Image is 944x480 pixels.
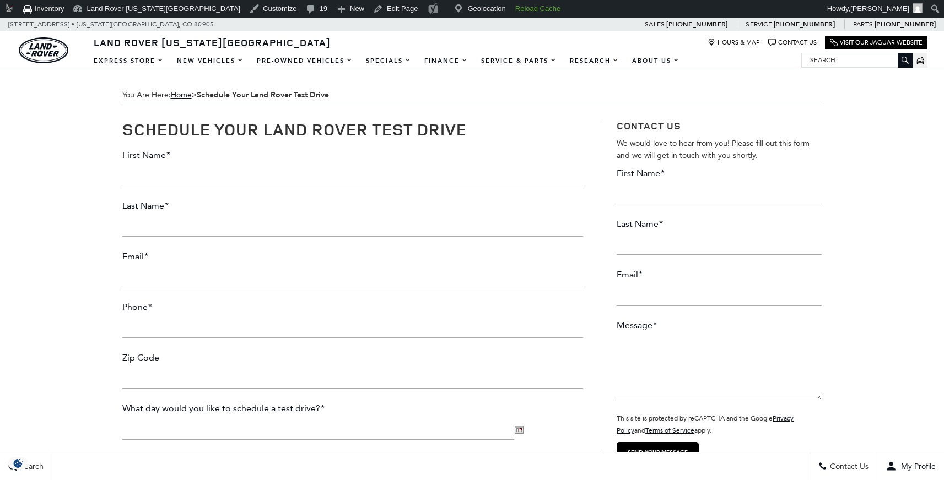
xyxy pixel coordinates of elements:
[617,269,643,281] label: Email
[853,20,873,28] span: Parts
[617,139,810,160] span: We would love to hear from you! Please fill out this form and we will get in touch with you shortly.
[94,36,331,49] span: Land Rover [US_STATE][GEOGRAPHIC_DATA]
[87,51,170,70] a: EXPRESS STORE
[197,90,329,100] strong: Schedule Your Land Rover Test Drive
[87,36,337,49] a: Land Rover [US_STATE][GEOGRAPHIC_DATA]
[877,452,944,480] button: Open user profile menu
[617,442,699,463] input: Send your message
[708,39,760,47] a: Hours & Map
[122,402,325,414] label: What day would you like to schedule a test drive?
[122,200,169,212] label: Last Name
[617,414,794,434] small: This site is protected by reCAPTCHA and the Google and apply.
[617,319,657,331] label: Message
[250,51,359,70] a: Pre-Owned Vehicles
[418,51,474,70] a: Finance
[87,51,686,70] nav: Main Navigation
[6,457,31,469] section: Click to Open Cookie Consent Modal
[645,20,665,28] span: Sales
[666,20,727,29] a: [PHONE_NUMBER]
[474,51,563,70] a: Service & Parts
[8,20,214,28] a: [STREET_ADDRESS] • [US_STATE][GEOGRAPHIC_DATA], CO 80905
[19,37,68,63] a: land-rover
[645,427,694,434] a: Terms of Service
[122,87,822,103] div: Breadcrumbs
[897,462,936,471] span: My Profile
[170,51,250,70] a: New Vehicles
[850,4,909,13] span: [PERSON_NAME]
[830,39,923,47] a: Visit Our Jaguar Website
[617,218,663,230] label: Last Name
[122,301,152,313] label: Phone
[875,20,936,29] a: [PHONE_NUMBER]
[746,20,772,28] span: Service
[8,18,75,31] span: [STREET_ADDRESS] •
[77,18,181,31] span: [US_STATE][GEOGRAPHIC_DATA],
[768,39,817,47] a: Contact Us
[122,352,159,364] label: Zip Code
[19,37,68,63] img: Land Rover
[171,90,192,100] a: Home
[6,457,31,469] img: Opt-Out Icon
[827,462,869,471] span: Contact Us
[359,51,418,70] a: Specials
[122,120,584,138] h1: Schedule Your Land Rover Test Drive
[617,167,665,179] label: First Name
[122,250,148,263] label: Email
[122,149,170,161] label: First Name
[171,90,329,100] span: >
[563,51,625,70] a: Research
[514,426,524,434] img: ...
[182,18,192,31] span: CO
[774,20,835,29] a: [PHONE_NUMBER]
[802,53,912,67] input: Search
[122,87,822,103] span: You Are Here:
[625,51,686,70] a: About Us
[515,4,560,13] strong: Reload Cache
[617,120,822,132] h3: Contact Us
[194,18,214,31] span: 80905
